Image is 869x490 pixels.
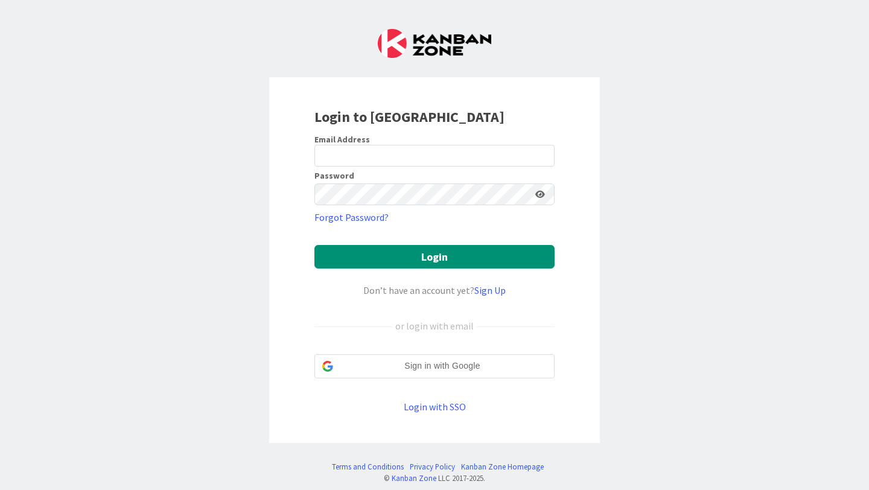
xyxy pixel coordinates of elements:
[314,171,354,180] label: Password
[410,461,455,472] a: Privacy Policy
[378,29,491,58] img: Kanban Zone
[461,461,544,472] a: Kanban Zone Homepage
[314,107,505,126] b: Login to [GEOGRAPHIC_DATA]
[474,284,506,296] a: Sign Up
[314,283,555,297] div: Don’t have an account yet?
[314,210,389,224] a: Forgot Password?
[392,319,477,333] div: or login with email
[326,472,544,484] div: © LLC 2017- 2025 .
[314,245,555,269] button: Login
[314,354,555,378] div: Sign in with Google
[314,134,370,145] label: Email Address
[332,461,404,472] a: Terms and Conditions
[392,473,436,483] a: Kanban Zone
[404,401,466,413] a: Login with SSO
[338,360,547,372] span: Sign in with Google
